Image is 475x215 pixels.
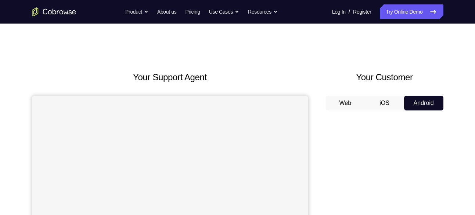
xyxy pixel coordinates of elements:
button: Web [326,96,365,110]
button: iOS [365,96,404,110]
button: Resources [248,4,278,19]
span: / [349,7,350,16]
a: Register [353,4,371,19]
h2: Your Support Agent [32,71,308,84]
a: Log In [332,4,346,19]
a: Try Online Demo [380,4,443,19]
button: Use Cases [209,4,239,19]
a: Go to the home page [32,7,76,16]
button: Android [404,96,443,110]
button: Product [125,4,148,19]
h2: Your Customer [326,71,443,84]
a: About us [157,4,176,19]
a: Pricing [185,4,200,19]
